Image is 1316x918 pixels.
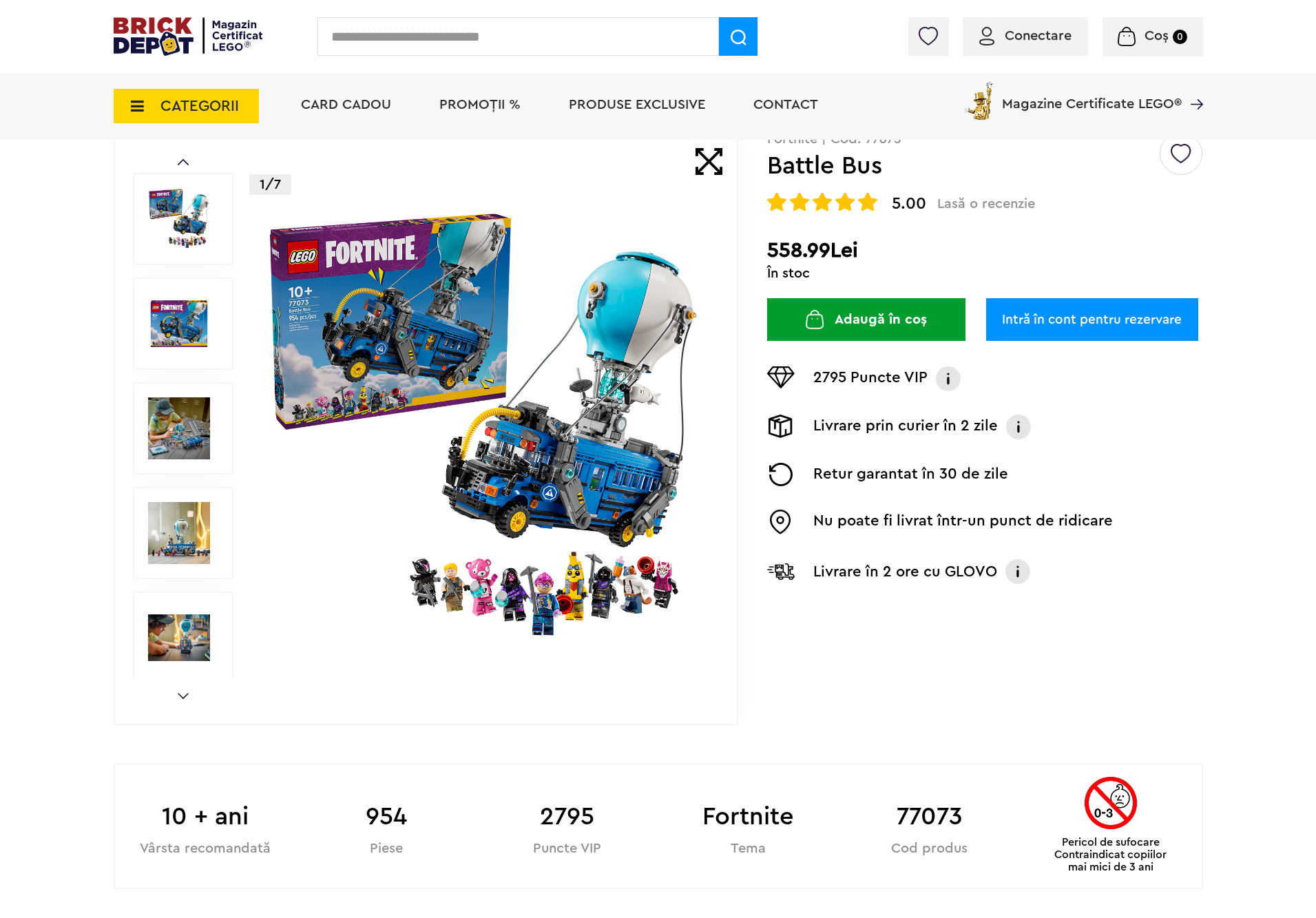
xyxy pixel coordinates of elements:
[767,267,1203,280] div: În stoc
[295,798,477,835] b: 954
[813,415,998,439] p: Livrare prin curier în 2 zile
[1004,558,1032,585] img: Info livrare cu GLOVO
[1005,415,1032,439] img: Info livrare prin curier
[1002,79,1182,111] span: Magazine Certificate LEGO®
[986,298,1198,341] a: Intră în cont pentru rezervare
[569,98,705,112] a: Produse exclusive
[813,561,997,583] p: Livrare în 2 ore cu GLOVO
[767,154,1158,178] h1: Battle Bus
[249,174,291,195] p: 1/7
[767,192,786,211] img: Evaluare cu stele
[858,192,877,211] img: Evaluare cu stele
[934,366,962,391] img: Info VIP
[979,29,1072,43] a: Conectare
[813,366,928,391] p: 2795 Puncte VIP
[835,192,855,211] img: Evaluare cu stele
[160,98,239,114] span: CATEGORII
[148,607,210,669] img: LEGO Fortnite Battle Bus
[477,842,658,855] div: Puncte VIP
[1145,29,1169,43] span: Coș
[178,159,189,165] a: Prev
[439,98,521,112] a: PROMOȚII %
[767,415,795,438] img: Livrare
[767,463,795,486] img: Returnare
[813,463,1008,486] p: Retur garantat în 30 de zile
[1046,777,1176,873] div: Pericol de sufocare Contraindicat copiilor mai mici de 3 ani
[767,366,795,388] img: Puncte VIP
[115,842,296,855] div: Vârsta recomandată
[753,98,818,112] a: Contact
[295,842,477,855] div: Piese
[1173,30,1187,44] small: 0
[767,563,795,580] img: Livrare Glovo
[148,293,210,355] img: Battle Bus
[658,842,839,855] div: Tema
[813,510,1113,534] p: Nu poate fi livrat într-un punct de ridicare
[115,798,296,835] b: 10 + ani
[148,397,210,459] img: Battle Bus LEGO 77073
[301,98,391,112] a: Card Cadou
[813,192,832,211] img: Evaluare cu stele
[1005,29,1072,43] span: Conectare
[767,510,795,534] img: Easybox
[767,298,965,341] button: Adaugă în coș
[790,192,809,211] img: Evaluare cu stele
[839,798,1020,835] b: 77073
[839,842,1020,855] div: Cod produs
[178,693,189,699] a: Next
[892,196,926,212] span: 5.00
[477,798,658,835] b: 2795
[263,207,707,650] img: Battle Bus
[1182,79,1203,93] a: Magazine Certificate LEGO®
[658,798,839,835] b: Fortnite
[148,188,210,250] img: Battle Bus
[937,196,1035,212] span: Lasă o recenzie
[148,502,210,564] img: Seturi Lego Battle Bus
[767,238,1203,263] h2: 558.99Lei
